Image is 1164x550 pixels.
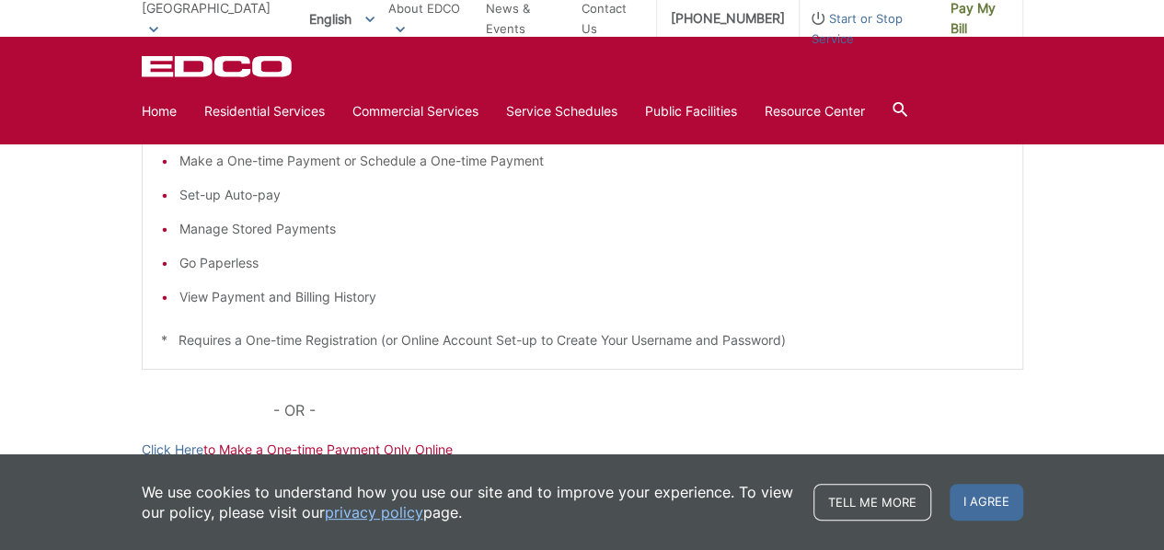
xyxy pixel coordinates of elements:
a: Residential Services [204,101,325,121]
li: Set-up Auto-pay [179,185,1004,205]
a: Resource Center [765,101,865,121]
li: Make a One-time Payment or Schedule a One-time Payment [179,151,1004,171]
p: We use cookies to understand how you use our site and to improve your experience. To view our pol... [142,482,795,522]
a: Commercial Services [352,101,478,121]
a: Home [142,101,177,121]
li: Manage Stored Payments [179,219,1004,239]
a: Click Here [142,440,203,460]
a: Public Facilities [645,101,737,121]
a: privacy policy [325,502,423,522]
li: Go Paperless [179,253,1004,273]
span: English [295,4,388,34]
li: View Payment and Billing History [179,287,1004,307]
p: * Requires a One-time Registration (or Online Account Set-up to Create Your Username and Password) [161,330,1004,350]
span: I agree [950,484,1023,521]
a: Service Schedules [506,101,617,121]
p: to Make a One-time Payment Only Online [142,440,1023,460]
a: EDCD logo. Return to the homepage. [142,55,294,77]
a: Tell me more [813,484,931,521]
p: - OR - [273,397,1022,423]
